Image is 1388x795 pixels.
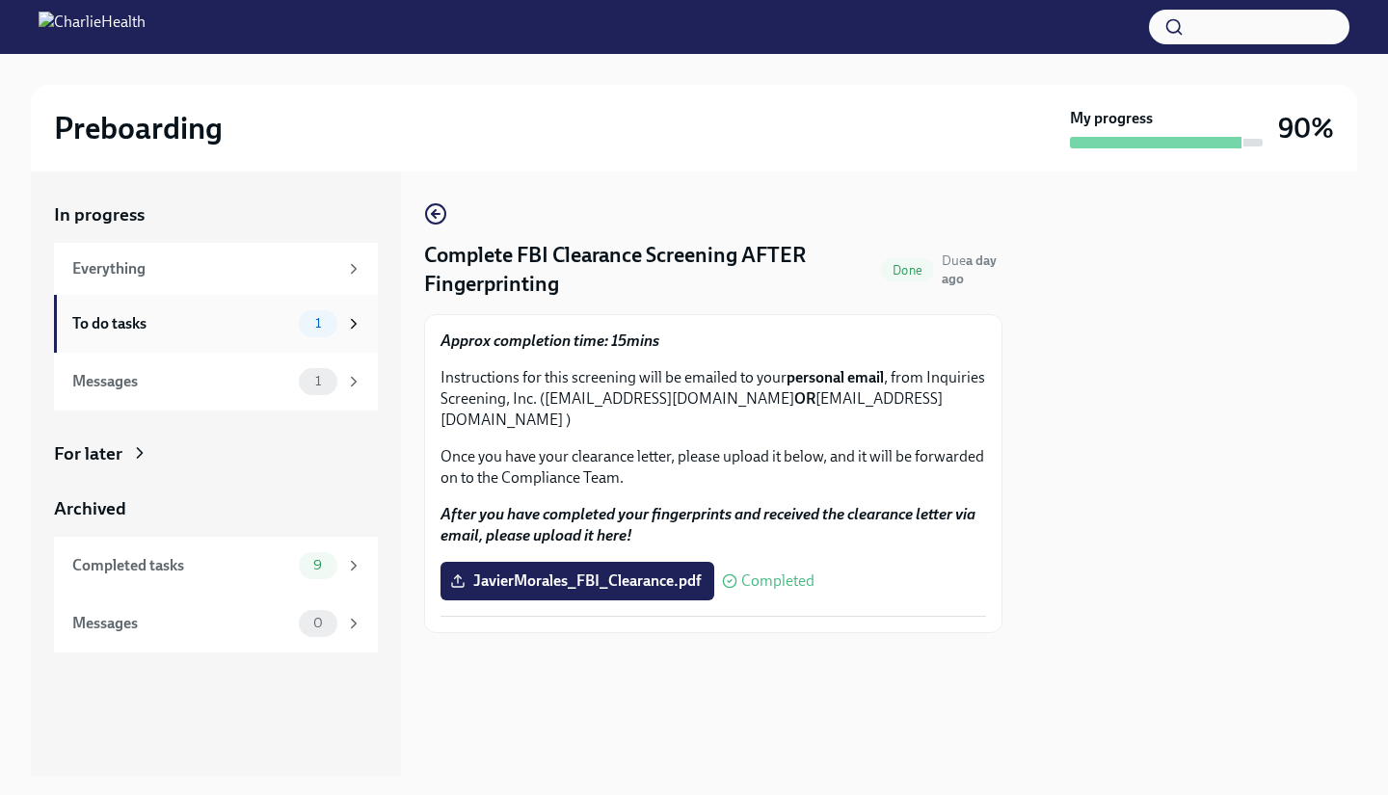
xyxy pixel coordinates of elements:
[440,562,714,600] label: JavierMorales_FBI_Clearance.pdf
[54,496,378,521] a: Archived
[454,571,701,591] span: JavierMorales_FBI_Clearance.pdf
[440,505,975,544] strong: After you have completed your fingerprints and received the clearance letter via email, please up...
[1070,108,1153,129] strong: My progress
[794,389,815,408] strong: OR
[54,243,378,295] a: Everything
[54,353,378,411] a: Messages1
[54,595,378,652] a: Messages0
[54,441,122,466] div: For later
[302,616,334,630] span: 0
[72,613,291,634] div: Messages
[302,558,334,572] span: 9
[72,313,291,334] div: To do tasks
[54,109,223,147] h2: Preboarding
[54,202,378,227] a: In progress
[54,537,378,595] a: Completed tasks9
[942,252,997,287] strong: a day ago
[54,295,378,353] a: To do tasks1
[54,441,378,466] a: For later
[881,263,934,278] span: Done
[440,367,986,431] p: Instructions for this screening will be emailed to your , from Inquiries Screening, Inc. ([EMAIL_...
[440,331,659,350] strong: Approx completion time: 15mins
[72,371,291,392] div: Messages
[72,555,291,576] div: Completed tasks
[942,252,1002,288] span: October 10th, 2025 08:00
[942,252,997,287] span: Due
[1278,111,1334,146] h3: 90%
[304,316,333,331] span: 1
[787,368,884,386] strong: personal email
[72,258,337,279] div: Everything
[39,12,146,42] img: CharlieHealth
[424,241,873,299] h4: Complete FBI Clearance Screening AFTER Fingerprinting
[741,573,814,589] span: Completed
[440,446,986,489] p: Once you have your clearance letter, please upload it below, and it will be forwarded on to the C...
[304,374,333,388] span: 1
